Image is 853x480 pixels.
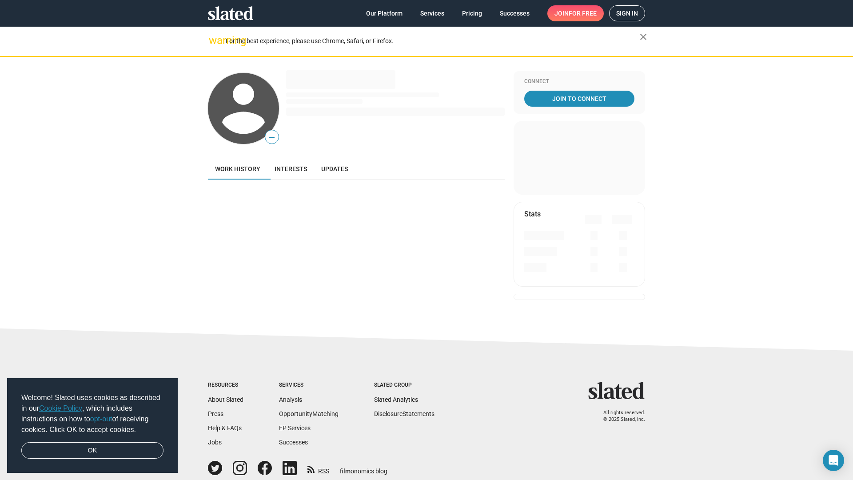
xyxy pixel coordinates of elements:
[359,5,410,21] a: Our Platform
[307,462,329,476] a: RSS
[21,392,163,435] span: Welcome! Slated uses cookies as described in our , which includes instructions on how to of recei...
[594,410,645,423] p: All rights reserved. © 2025 Slated, Inc.
[547,5,604,21] a: Joinfor free
[275,165,307,172] span: Interests
[455,5,489,21] a: Pricing
[340,460,387,476] a: filmonomics blog
[265,132,279,143] span: —
[609,5,645,21] a: Sign in
[90,415,112,423] a: opt-out
[823,450,844,471] div: Open Intercom Messenger
[616,6,638,21] span: Sign in
[462,5,482,21] span: Pricing
[374,410,434,417] a: DisclosureStatements
[279,396,302,403] a: Analysis
[208,439,222,446] a: Jobs
[493,5,537,21] a: Successes
[7,378,178,473] div: cookieconsent
[208,424,242,432] a: Help & FAQs
[321,165,348,172] span: Updates
[39,404,82,412] a: Cookie Policy
[279,410,339,417] a: OpportunityMatching
[21,442,163,459] a: dismiss cookie message
[374,396,418,403] a: Slated Analytics
[267,158,314,180] a: Interests
[208,382,243,389] div: Resources
[279,424,311,432] a: EP Services
[226,35,640,47] div: For the best experience, please use Chrome, Safari, or Firefox.
[279,382,339,389] div: Services
[500,5,530,21] span: Successes
[526,91,633,107] span: Join To Connect
[340,468,351,475] span: film
[314,158,355,180] a: Updates
[554,5,597,21] span: Join
[208,158,267,180] a: Work history
[209,35,219,46] mat-icon: warning
[569,5,597,21] span: for free
[208,396,243,403] a: About Slated
[215,165,260,172] span: Work history
[374,382,434,389] div: Slated Group
[524,91,634,107] a: Join To Connect
[524,209,541,219] mat-card-title: Stats
[420,5,444,21] span: Services
[279,439,308,446] a: Successes
[208,410,223,417] a: Press
[366,5,403,21] span: Our Platform
[524,78,634,85] div: Connect
[638,32,649,42] mat-icon: close
[413,5,451,21] a: Services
